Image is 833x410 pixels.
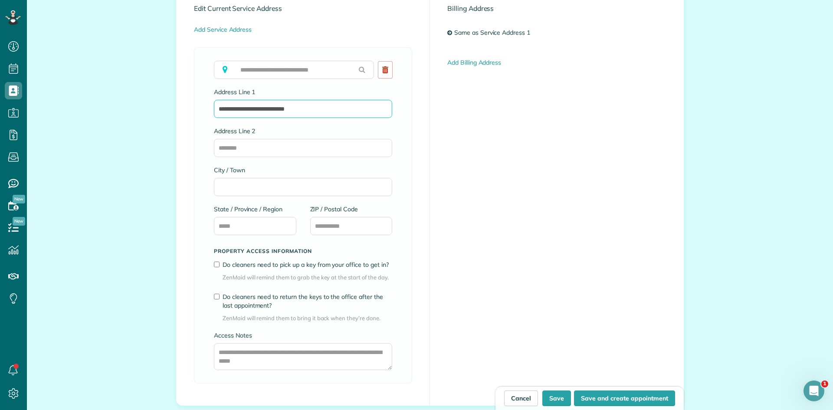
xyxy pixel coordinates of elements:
[223,314,392,322] span: ZenMaid will remind them to bring it back when they’re done.
[803,380,824,401] iframe: Intercom live chat
[194,5,412,12] h4: Edit Current Service Address
[13,217,25,226] span: New
[214,166,392,174] label: City / Town
[214,127,392,135] label: Address Line 2
[542,390,571,406] button: Save
[214,331,392,340] label: Access Notes
[821,380,828,387] span: 1
[504,390,538,406] a: Cancel
[447,59,501,66] a: Add Billing Address
[214,294,220,299] input: Do cleaners need to return the keys to the office after the last appointment?
[574,390,675,406] button: Save and create appointment
[214,88,392,96] label: Address Line 1
[214,262,220,267] input: Do cleaners need to pick up a key from your office to get in?
[223,260,392,269] label: Do cleaners need to pick up a key from your office to get in?
[310,205,393,213] label: ZIP / Postal Code
[214,205,296,213] label: State / Province / Region
[447,5,666,12] h4: Billing Address
[223,292,392,310] label: Do cleaners need to return the keys to the office after the last appointment?
[13,195,25,203] span: New
[452,25,537,41] a: Same as Service Address 1
[214,248,392,254] h5: Property access information
[194,26,252,33] a: Add Service Address
[223,273,392,282] span: ZenMaid will remind them to grab the key at the start of the day.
